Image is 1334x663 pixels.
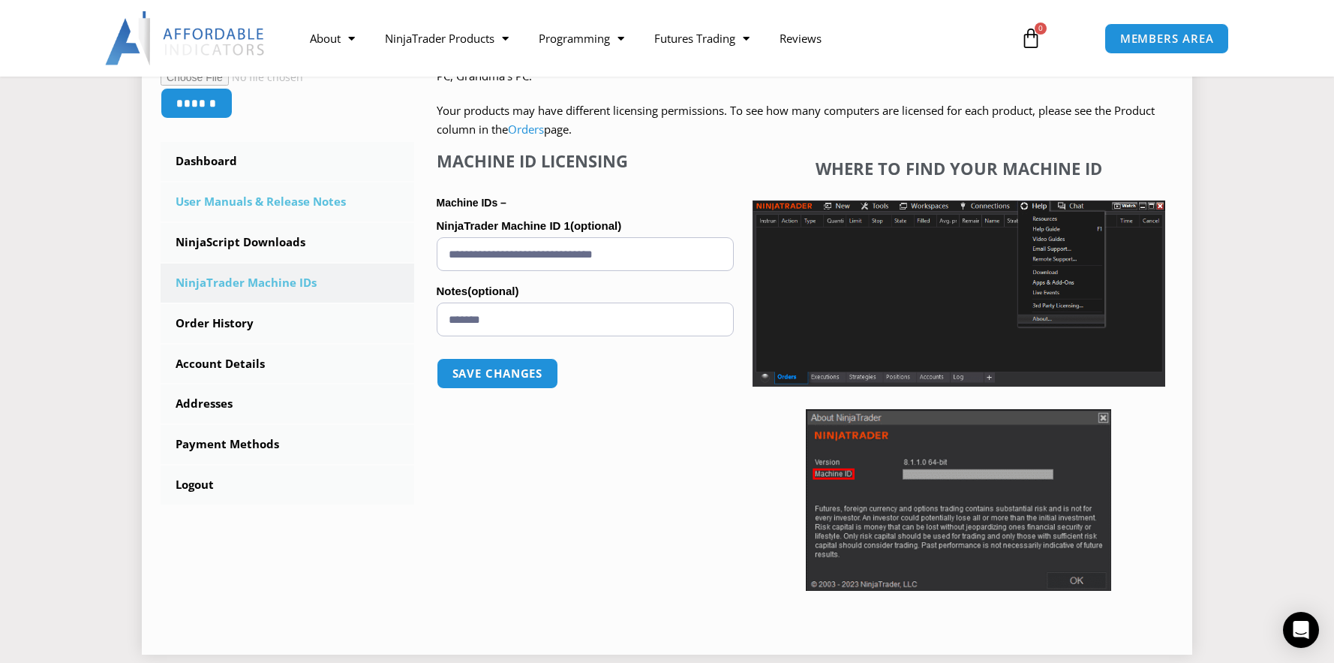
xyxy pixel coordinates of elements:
a: Account Details [161,345,414,384]
a: Futures Trading [639,21,765,56]
a: Payment Methods [161,425,414,464]
h4: Where to find your Machine ID [753,158,1165,178]
a: NinjaTrader Machine IDs [161,264,414,303]
strong: Machine IDs – [437,197,506,209]
a: Orders [508,122,544,137]
span: Your products may have different licensing permissions. To see how many computers are licensed fo... [437,103,1155,137]
img: Screenshot 2025-01-17 1155544 | Affordable Indicators – NinjaTrader [753,200,1165,387]
nav: Account pages [161,142,414,505]
a: Order History [161,304,414,343]
label: Notes [437,280,734,303]
a: Programming [524,21,639,56]
a: NinjaTrader Products [370,21,524,56]
a: Addresses [161,384,414,423]
a: Dashboard [161,142,414,181]
span: 0 [1035,23,1047,35]
a: Logout [161,466,414,505]
span: (optional) [467,285,518,297]
a: About [295,21,370,56]
a: Reviews [765,21,837,56]
button: Save changes [437,358,559,389]
label: NinjaTrader Machine ID 1 [437,215,734,237]
img: Screenshot 2025-01-17 114931 | Affordable Indicators – NinjaTrader [806,409,1111,591]
a: NinjaScript Downloads [161,223,414,262]
nav: Menu [295,21,1003,56]
h4: Machine ID Licensing [437,151,734,170]
a: User Manuals & Release Notes [161,182,414,222]
span: (optional) [570,219,621,232]
a: 0 [998,17,1064,60]
div: Open Intercom Messenger [1283,612,1319,648]
span: MEMBERS AREA [1120,33,1214,44]
img: LogoAI | Affordable Indicators – NinjaTrader [105,11,266,65]
a: MEMBERS AREA [1104,23,1230,54]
